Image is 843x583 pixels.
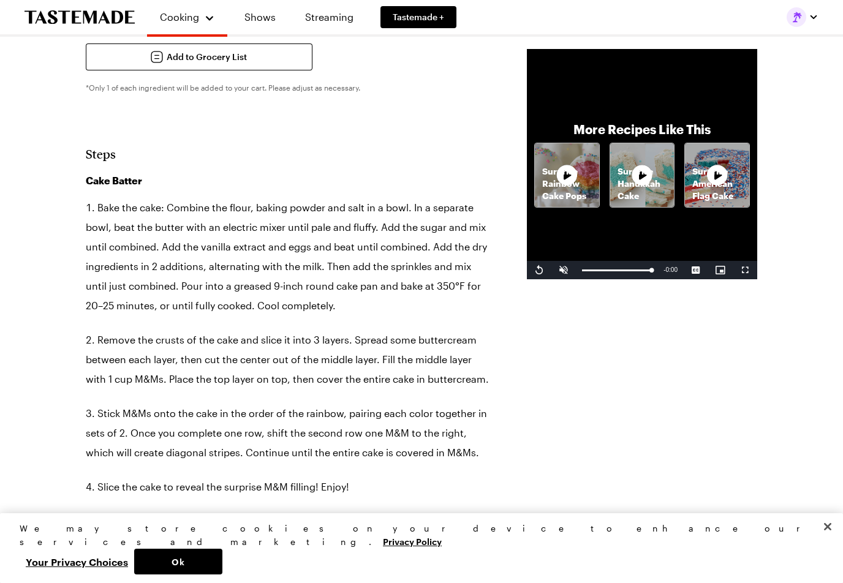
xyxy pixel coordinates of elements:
button: Close [814,513,841,540]
button: Your Privacy Choices [20,549,134,574]
a: Surprise American Flag CakeRecipe image thumbnail [684,143,750,208]
p: Surprise American Flag Cake [685,165,749,202]
div: Progress Bar [582,269,651,271]
a: More information about your privacy, opens in a new tab [383,535,442,547]
span: - [663,266,665,273]
li: Slice the cake to reveal the surprise M&M filling! Enjoy! [86,477,490,497]
p: Surprise Hanukkah Cake [610,165,675,202]
button: Replay [527,261,551,279]
li: Bake the cake: Combine the flour, baking powder and salt in a bowl. In a separate bowl, beat the ... [86,198,490,315]
div: We may store cookies on your device to enhance our services and marketing. [20,522,813,549]
a: Tastemade + [380,6,456,28]
span: Tastemade + [393,11,444,23]
li: Stick M&Ms onto the cake in the order of the rainbow, pairing each color together in sets of 2. O... [86,404,490,462]
a: To Tastemade Home Page [25,10,135,24]
p: Surprise Rainbow Cake Pops [535,165,599,202]
span: Cooking [160,11,199,23]
button: Cooking [159,5,215,29]
button: Picture-in-Picture [708,261,733,279]
a: Surprise Rainbow Cake PopsRecipe image thumbnail [534,143,600,208]
button: Unmute [551,261,576,279]
h3: Cake Batter [86,173,490,188]
a: Surprise Hanukkah CakeRecipe image thumbnail [610,143,675,208]
p: More Recipes Like This [573,121,711,138]
span: 0:00 [666,266,678,273]
img: Profile picture [787,7,806,27]
button: Profile picture [787,7,818,27]
button: Captions [684,261,708,279]
button: Add to Grocery List [86,43,312,70]
li: Remove the crusts of the cake and slice it into 3 layers. Spread some buttercream between each la... [86,330,490,389]
h2: Steps [86,146,490,161]
span: Add to Grocery List [167,51,247,63]
button: Fullscreen [733,261,757,279]
p: *Only 1 of each ingredient will be added to your cart. Please adjust as necessary. [86,83,490,92]
button: Ok [134,549,222,574]
div: Privacy [20,522,813,574]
